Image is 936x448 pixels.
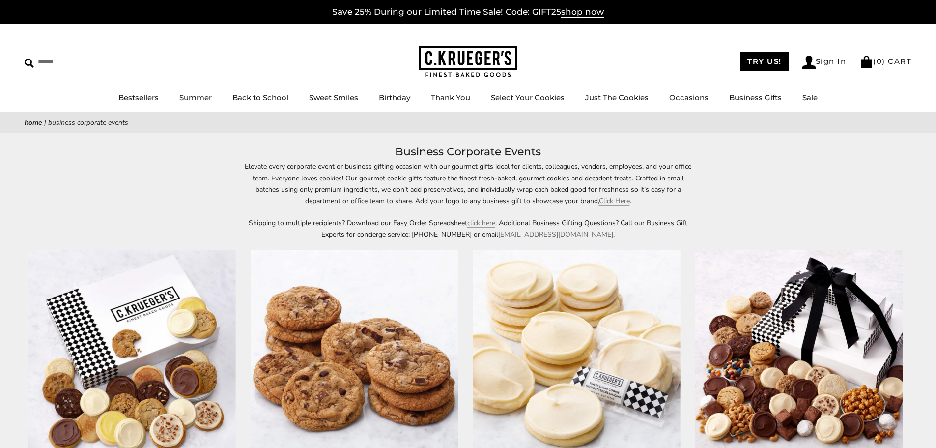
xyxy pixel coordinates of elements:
[242,217,694,240] p: Shipping to multiple recipients? Download our Easy Order Spreadsheet . Additional Business Giftin...
[419,46,517,78] img: C.KRUEGER'S
[498,230,613,239] a: [EMAIL_ADDRESS][DOMAIN_NAME]
[491,93,565,102] a: Select Your Cookies
[585,93,649,102] a: Just The Cookies
[242,161,694,206] p: Elevate every corporate event or business gifting occasion with our gourmet gifts ideal for clien...
[877,57,882,66] span: 0
[25,59,34,68] img: Search
[39,143,897,161] h1: Business Corporate Events
[179,93,212,102] a: Summer
[25,54,142,69] input: Search
[431,93,470,102] a: Thank You
[561,7,604,18] span: shop now
[802,56,816,69] img: Account
[860,56,873,68] img: Bag
[232,93,288,102] a: Back to School
[802,93,818,102] a: Sale
[669,93,709,102] a: Occasions
[25,118,42,127] a: Home
[44,118,46,127] span: |
[740,52,789,71] a: TRY US!
[729,93,782,102] a: Business Gifts
[309,93,358,102] a: Sweet Smiles
[379,93,410,102] a: Birthday
[802,56,847,69] a: Sign In
[467,218,495,228] a: click here
[860,57,911,66] a: (0) CART
[48,118,128,127] span: Business Corporate Events
[599,196,630,206] a: Click Here
[25,117,911,128] nav: breadcrumbs
[332,7,604,18] a: Save 25% During our Limited Time Sale! Code: GIFT25shop now
[118,93,159,102] a: Bestsellers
